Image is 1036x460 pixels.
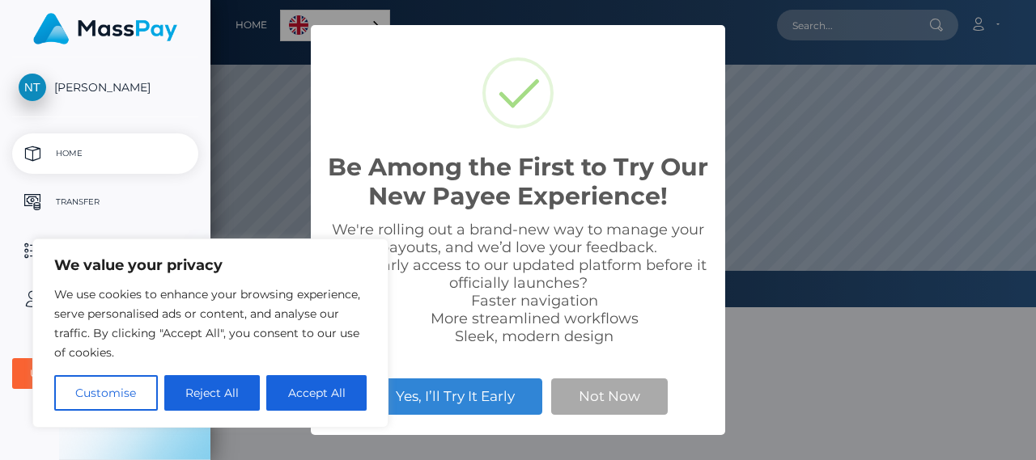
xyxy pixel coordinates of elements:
button: Accept All [266,375,367,411]
li: Sleek, modern design [359,327,709,345]
div: User Agreements [30,367,163,380]
button: Not Now [551,378,668,414]
li: More streamlined workflows [359,310,709,327]
button: User Agreements [12,358,198,389]
button: Yes, I’ll Try It Early [368,378,542,414]
li: Faster navigation [359,292,709,310]
div: We value your privacy [32,238,388,428]
p: User Profile [19,287,192,311]
h2: Be Among the First to Try Our New Payee Experience! [327,153,709,211]
p: We use cookies to enhance your browsing experience, serve personalised ads or content, and analys... [54,285,367,362]
button: Reject All [164,375,261,411]
div: We're rolling out a brand-new way to manage your payouts, and we’d love your feedback. Want early... [327,221,709,345]
p: We value your privacy [54,255,367,275]
img: MassPay [33,13,177,44]
button: Customise [54,375,158,411]
p: Transfer [19,190,192,214]
p: History [19,238,192,263]
p: Home [19,141,192,166]
span: [PERSON_NAME] [12,80,198,95]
